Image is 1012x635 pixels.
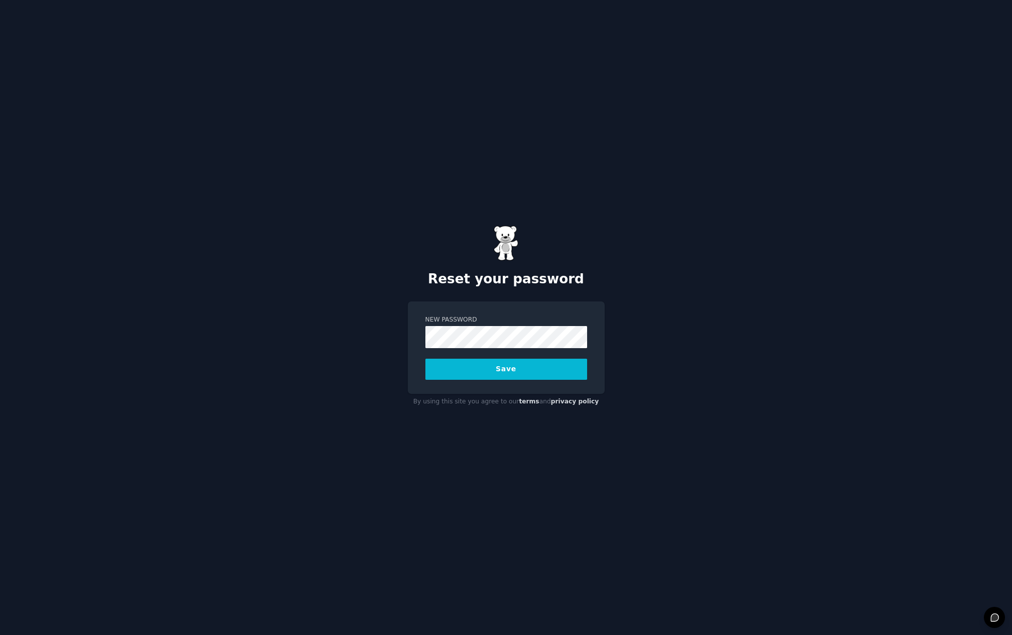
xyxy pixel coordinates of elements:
[425,315,587,325] label: New Password
[408,394,605,410] div: By using this site you agree to our and
[519,398,539,405] a: terms
[494,226,519,261] img: Gummy Bear
[425,359,587,380] button: Save
[408,271,605,287] h2: Reset your password
[551,398,599,405] a: privacy policy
